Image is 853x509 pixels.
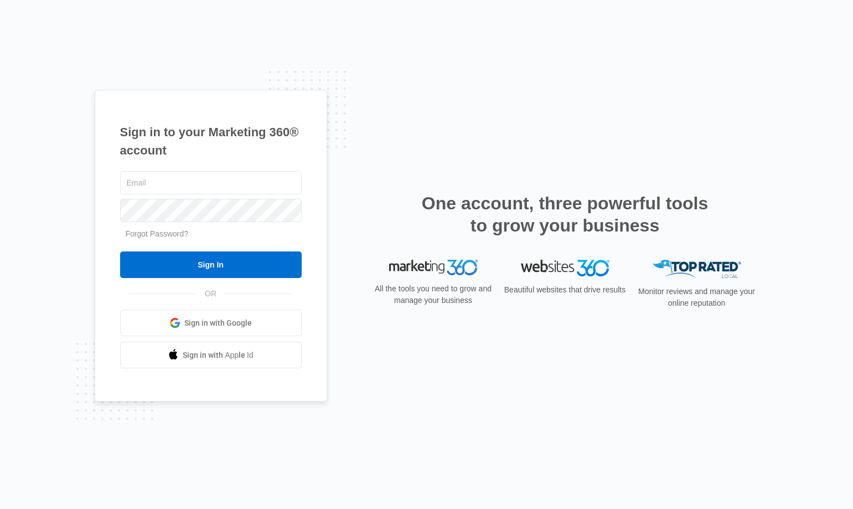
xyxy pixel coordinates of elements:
[503,284,627,296] p: Beautiful websites that drive results
[183,349,254,361] span: Sign in with Apple Id
[126,229,189,238] a: Forgot Password?
[521,260,609,276] img: Websites 360
[120,123,302,160] h1: Sign in to your Marketing 360® account
[635,286,759,309] p: Monitor reviews and manage your online reputation
[653,260,741,278] img: Top Rated Local
[418,192,712,236] h2: One account, three powerful tools to grow your business
[371,283,495,306] p: All the tools you need to grow and manage your business
[120,251,302,278] input: Sign In
[120,171,302,194] input: Email
[197,288,224,300] span: OR
[120,342,302,368] a: Sign in with Apple Id
[120,310,302,336] a: Sign in with Google
[389,260,478,275] img: Marketing 360
[184,317,252,329] span: Sign in with Google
